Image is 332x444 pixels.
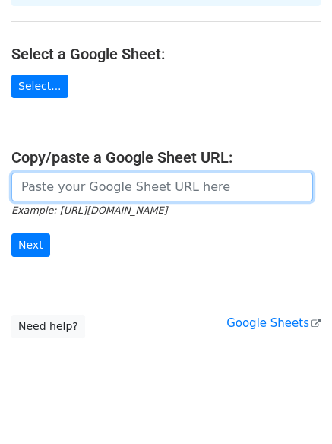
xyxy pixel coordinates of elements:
input: Paste your Google Sheet URL here [11,173,313,201]
a: Need help? [11,315,85,338]
h4: Copy/paste a Google Sheet URL: [11,148,321,166]
h4: Select a Google Sheet: [11,45,321,63]
small: Example: [URL][DOMAIN_NAME] [11,205,167,216]
a: Google Sheets [226,316,321,330]
input: Next [11,233,50,257]
iframe: Chat Widget [256,371,332,444]
a: Select... [11,75,68,98]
